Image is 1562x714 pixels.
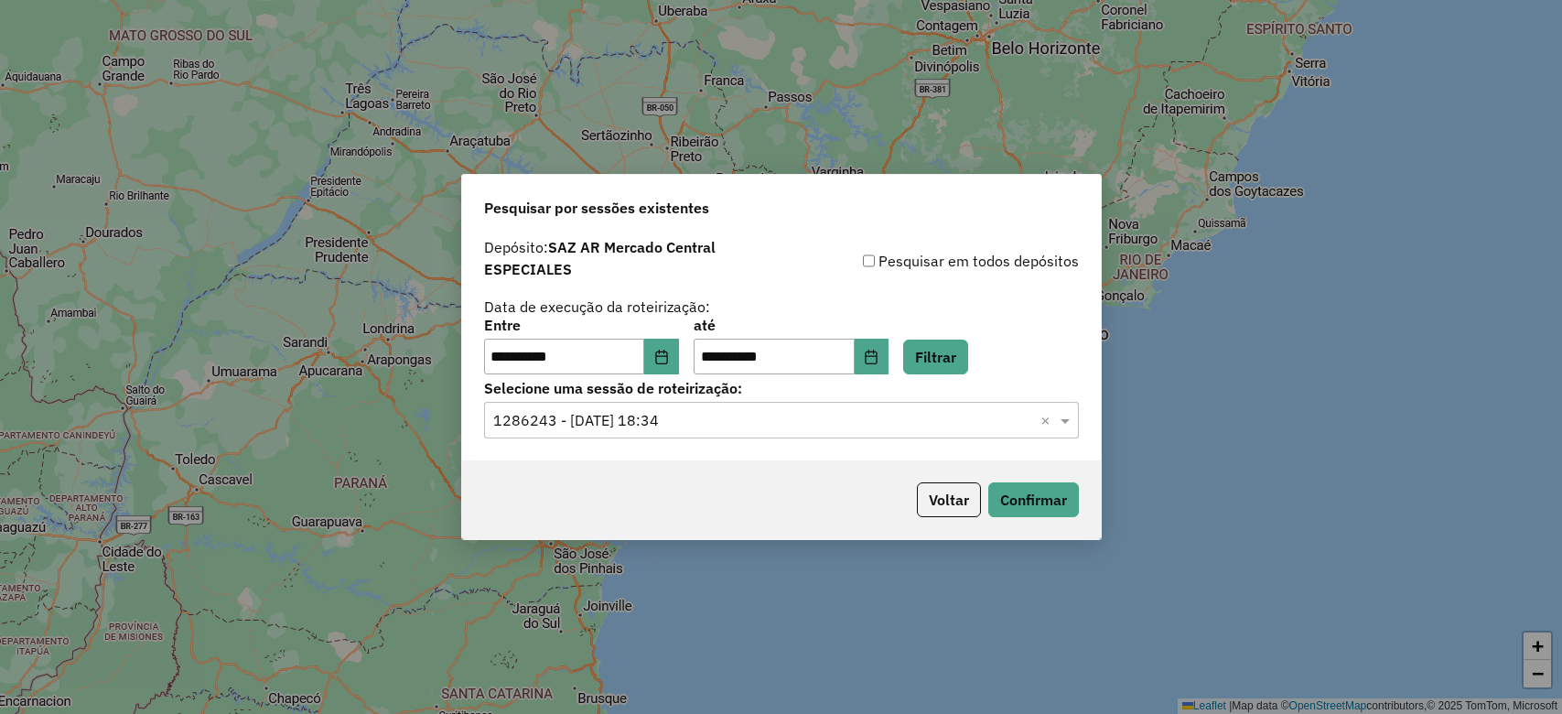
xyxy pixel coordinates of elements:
div: Pesquisar em todos depósitos [781,250,1079,272]
button: Voltar [917,482,981,517]
label: Entre [484,314,679,336]
label: Depósito: [484,236,781,280]
button: Filtrar [903,340,968,374]
label: Data de execução da roteirização: [484,296,710,318]
label: até [694,314,889,336]
label: Selecione uma sessão de roteirização: [484,377,1079,399]
strong: SAZ AR Mercado Central ESPECIALES [484,238,716,278]
span: Pesquisar por sessões existentes [484,197,709,219]
button: Choose Date [644,339,679,375]
span: Clear all [1040,409,1056,431]
button: Choose Date [855,339,889,375]
button: Confirmar [988,482,1079,517]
